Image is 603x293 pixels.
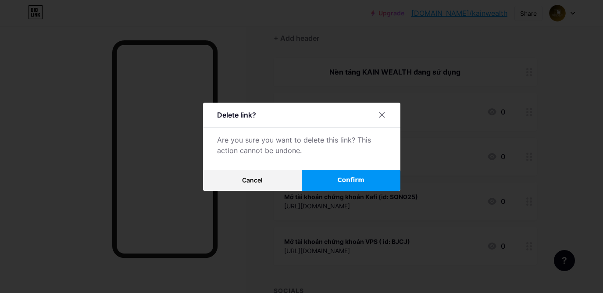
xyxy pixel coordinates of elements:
span: Confirm [337,175,364,185]
button: Cancel [203,170,302,191]
div: Are you sure you want to delete this link? This action cannot be undone. [217,135,386,156]
button: Confirm [302,170,400,191]
span: Cancel [242,176,263,184]
div: Delete link? [217,110,256,120]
